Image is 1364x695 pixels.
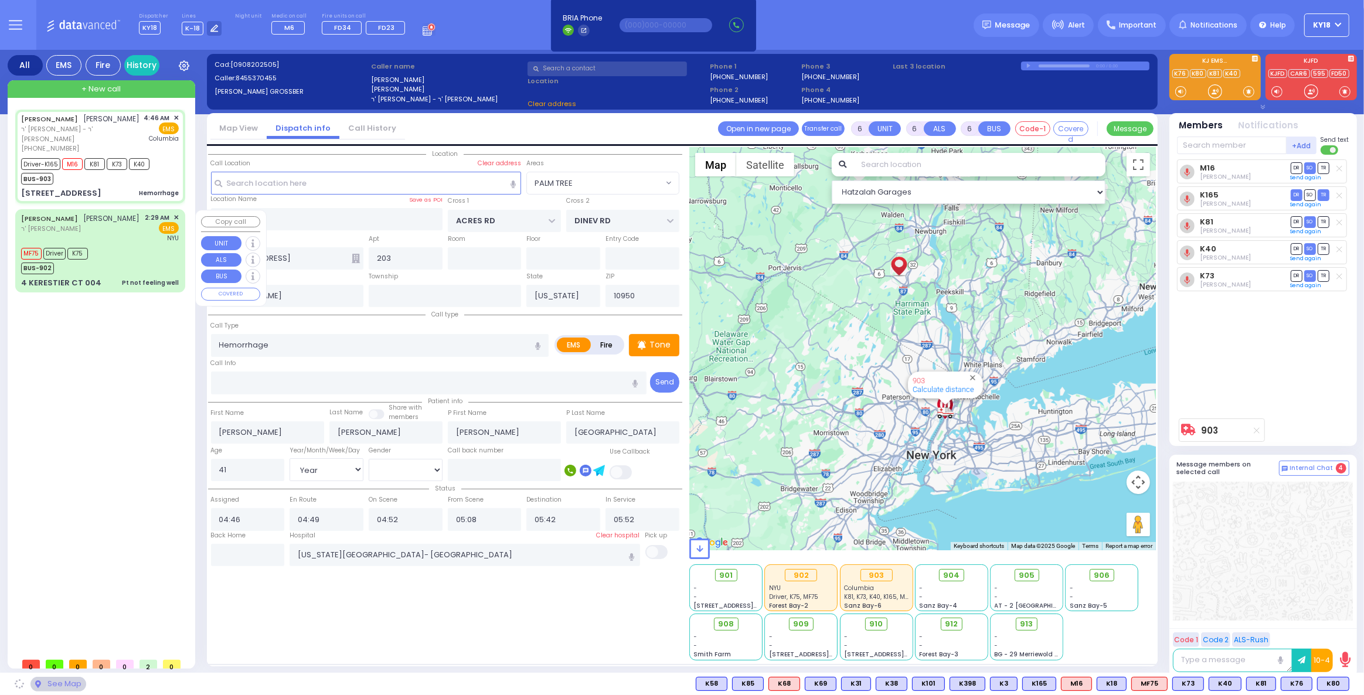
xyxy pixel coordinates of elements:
[1290,464,1334,472] span: Internal Chat
[1022,677,1056,691] div: BLS
[844,592,911,601] span: K81, K73, K40, K165, M16
[378,23,394,32] span: FD23
[1173,632,1199,647] button: Code 1
[290,446,363,455] div: Year/Month/Week/Day
[769,601,808,610] span: Forest Bay-2
[1318,216,1329,227] span: TR
[1131,677,1168,691] div: ALS
[339,122,405,134] a: Call History
[557,338,591,352] label: EMS
[84,213,140,223] span: [PERSON_NAME]
[1053,121,1089,136] button: Covered
[526,272,543,281] label: State
[718,121,799,136] a: Open in new page
[448,196,469,206] label: Cross 1
[46,18,124,32] img: Logo
[650,372,679,393] button: Send
[995,641,998,650] span: -
[271,13,308,20] label: Medic on call
[844,632,848,641] span: -
[528,62,687,76] input: Search a contact
[606,272,614,281] label: ZIP
[844,641,848,650] span: -
[1127,153,1150,176] button: Toggle fullscreen view
[1070,601,1107,610] span: Sanz Bay-5
[1127,513,1150,536] button: Drag Pegman onto the map to open Street View
[696,677,727,691] div: BLS
[527,172,662,193] span: PALM TREE
[967,372,978,383] button: Close
[1281,677,1312,691] div: BLS
[870,618,883,630] span: 910
[409,196,443,204] label: Save as POI
[69,660,87,669] span: 0
[1190,69,1206,78] a: K80
[937,405,954,420] div: 903
[1239,119,1299,132] button: Notifications
[1200,271,1215,280] a: K73
[1291,228,1322,235] a: Send again
[129,158,149,170] span: K40
[1232,632,1270,647] button: ALS-Rush
[912,677,945,691] div: K101
[46,660,63,669] span: 0
[140,660,157,669] span: 2
[235,13,261,20] label: Night unit
[528,99,576,108] span: Clear address
[1172,677,1204,691] div: BLS
[201,270,241,284] button: BUS
[290,495,317,505] label: En Route
[649,339,671,351] p: Tone
[211,446,223,455] label: Age
[694,641,698,650] span: -
[211,159,251,168] label: Call Location
[841,677,871,691] div: K31
[371,84,523,94] label: [PERSON_NAME]
[1311,69,1328,78] a: 595
[149,134,179,143] span: Columbia
[107,158,127,170] span: K73
[597,531,640,540] label: Clear hospital
[732,677,764,691] div: K85
[1200,190,1219,199] a: K165
[893,62,1021,71] label: Last 3 location
[995,650,1060,659] span: BG - 29 Merriewold S.
[943,570,960,581] span: 904
[620,18,712,32] input: (000)000-00000
[801,72,859,81] label: [PHONE_NUMBER]
[1209,677,1241,691] div: BLS
[21,224,140,234] span: ר' [PERSON_NAME]
[869,121,901,136] button: UNIT
[793,618,809,630] span: 909
[290,544,640,566] input: Search hospital
[1119,20,1156,30] span: Important
[46,55,81,76] div: EMS
[950,677,985,691] div: BLS
[389,413,419,421] span: members
[352,254,360,263] span: Other building occupants
[1190,20,1237,30] span: Notifications
[201,216,260,227] button: Copy call
[211,172,522,194] input: Search location here
[174,213,179,223] span: ✕
[913,376,925,385] a: 903
[841,677,871,691] div: BLS
[86,55,121,76] div: Fire
[889,243,909,278] div: ZALMEN WOLF GROSSBERG
[692,535,731,550] a: Open this area in Google Maps (opens a new window)
[854,153,1106,176] input: Search location
[1291,216,1302,227] span: DR
[211,359,236,368] label: Call Info
[284,23,294,32] span: M6
[1127,471,1150,494] button: Map camera controls
[322,13,409,20] label: Fire units on call
[950,677,985,691] div: K398
[21,158,60,170] span: Driver-K165
[210,122,267,134] a: Map View
[1291,270,1302,281] span: DR
[211,195,257,204] label: Location Name
[21,114,78,124] a: [PERSON_NAME]
[1177,137,1287,154] input: Search member
[1022,677,1056,691] div: K165
[919,632,923,641] span: -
